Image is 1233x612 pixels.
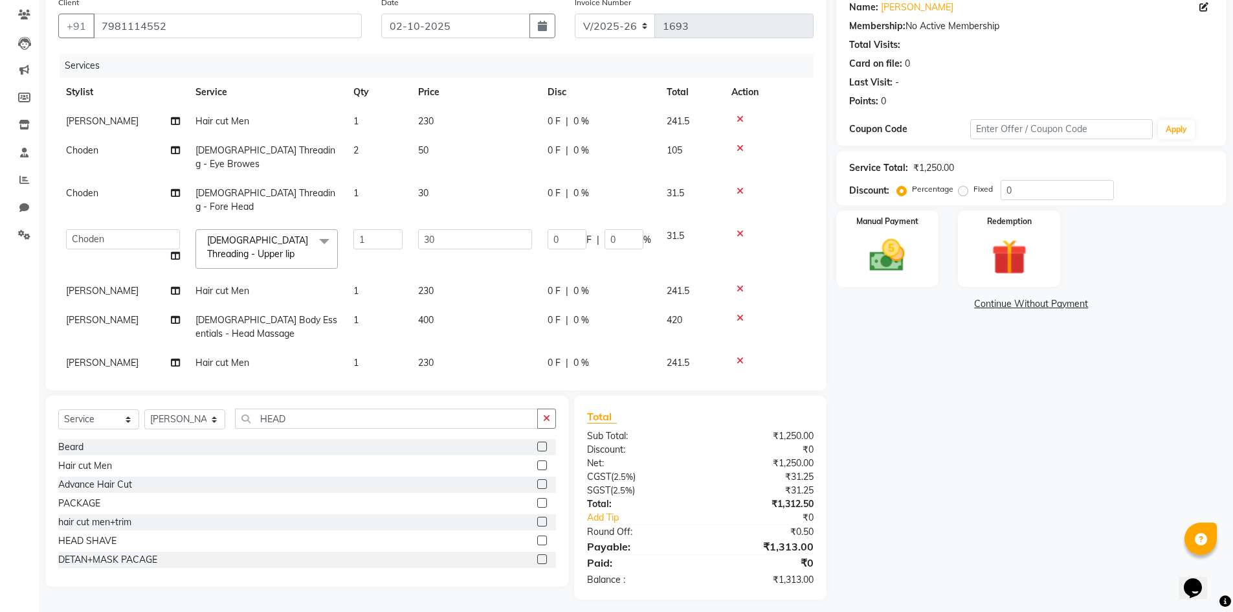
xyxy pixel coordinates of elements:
[577,484,700,497] div: ( )
[577,573,700,587] div: Balance :
[566,313,568,327] span: |
[587,484,610,496] span: SGST
[58,459,112,473] div: Hair cut Men
[195,357,249,368] span: Hair cut Men
[58,553,157,567] div: DETAN+MASK PACAGE
[577,511,720,525] a: Add Tip
[667,314,682,326] span: 420
[548,284,561,298] span: 0 F
[643,233,651,247] span: %
[548,313,561,327] span: 0 F
[577,497,700,511] div: Total:
[700,539,823,554] div: ₹1,313.00
[58,14,94,38] button: +91
[573,115,589,128] span: 0 %
[566,115,568,128] span: |
[548,115,561,128] span: 0 F
[66,115,139,127] span: [PERSON_NAME]
[66,357,139,368] span: [PERSON_NAME]
[195,187,335,212] span: [DEMOGRAPHIC_DATA] Threading - Fore Head
[418,357,434,368] span: 230
[540,78,659,107] th: Disc
[93,14,362,38] input: Search by Name/Mobile/Email/Code
[577,443,700,457] div: Discount:
[987,216,1032,227] label: Redemption
[895,76,899,89] div: -
[548,356,561,370] span: 0 F
[235,409,538,429] input: Search or Scan
[410,78,540,107] th: Price
[700,470,823,484] div: ₹31.25
[548,144,561,157] span: 0 F
[700,443,823,457] div: ₹0
[881,95,886,108] div: 0
[587,471,611,482] span: CGST
[353,144,359,156] span: 2
[667,115,689,127] span: 241.5
[353,314,359,326] span: 1
[418,314,434,326] span: 400
[58,478,132,492] div: Advance Hair Cut
[566,284,568,298] span: |
[849,1,878,14] div: Name:
[566,144,568,157] span: |
[913,161,954,175] div: ₹1,250.00
[548,187,561,200] span: 0 F
[353,187,359,199] span: 1
[849,184,889,198] div: Discount:
[905,57,910,71] div: 0
[881,1,953,14] a: [PERSON_NAME]
[613,485,632,495] span: 2.5%
[418,115,434,127] span: 230
[353,115,359,127] span: 1
[195,144,335,170] span: [DEMOGRAPHIC_DATA] Threading - Eye Browes
[58,497,100,510] div: PACKAGE
[849,19,905,33] div: Membership:
[849,38,900,52] div: Total Visits:
[195,314,337,339] span: [DEMOGRAPHIC_DATA] Body Essentials - Head Massage
[700,497,823,511] div: ₹1,312.50
[973,183,993,195] label: Fixed
[577,457,700,470] div: Net:
[856,216,918,227] label: Manual Payment
[294,248,300,260] a: x
[700,573,823,587] div: ₹1,313.00
[573,187,589,200] span: 0 %
[195,285,249,297] span: Hair cut Men
[700,457,823,470] div: ₹1,250.00
[659,78,724,107] th: Total
[577,539,700,554] div: Payable:
[353,285,359,297] span: 1
[346,78,410,107] th: Qty
[58,534,117,548] div: HEAD SHAVE
[418,187,428,199] span: 30
[566,356,568,370] span: |
[566,187,568,200] span: |
[573,284,589,298] span: 0 %
[700,555,823,571] div: ₹0
[587,410,617,424] span: Total
[577,470,700,484] div: ( )
[981,235,1038,279] img: _gift.svg
[195,115,249,127] span: Hair cut Men
[667,187,684,199] span: 31.5
[58,78,188,107] th: Stylist
[207,234,308,260] span: [DEMOGRAPHIC_DATA] Threading - Upper lip
[66,314,139,326] span: [PERSON_NAME]
[353,357,359,368] span: 1
[58,440,83,454] div: Beard
[614,471,633,482] span: 2.5%
[700,525,823,539] div: ₹0.50
[849,19,1214,33] div: No Active Membership
[1158,120,1195,139] button: Apply
[667,285,689,297] span: 241.5
[586,233,592,247] span: F
[573,313,589,327] span: 0 %
[839,297,1224,311] a: Continue Without Payment
[849,161,908,175] div: Service Total:
[66,144,98,156] span: Choden
[912,183,953,195] label: Percentage
[849,76,893,89] div: Last Visit:
[667,144,682,156] span: 105
[573,144,589,157] span: 0 %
